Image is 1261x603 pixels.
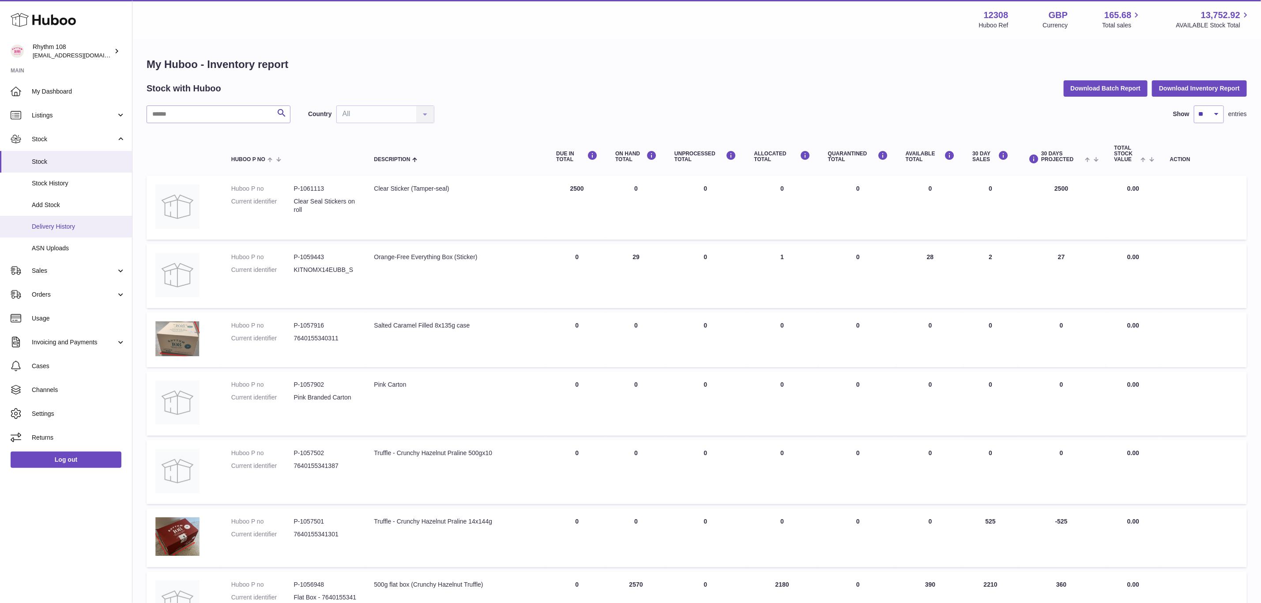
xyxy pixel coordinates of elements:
[374,381,538,389] div: Pink Carton
[1043,21,1068,30] div: Currency
[745,176,819,240] td: 0
[231,253,294,261] dt: Huboo P no
[856,518,860,525] span: 0
[374,185,538,193] div: Clear Sticker (Tamper-seal)
[1017,509,1105,567] td: -525
[294,530,357,539] dd: 7640155341301
[294,197,357,214] dd: Clear Seal Stickers on roll
[1127,253,1139,260] span: 0.00
[308,110,332,118] label: Country
[32,267,116,275] span: Sales
[374,321,538,330] div: Salted Caramel Filled 8x135g case
[231,580,294,589] dt: Huboo P no
[964,244,1018,308] td: 2
[1017,440,1105,504] td: 0
[754,151,810,162] div: ALLOCATED Total
[1201,9,1240,21] span: 13,752.92
[1152,80,1247,96] button: Download Inventory Report
[32,433,125,442] span: Returns
[606,313,666,367] td: 0
[1127,518,1139,525] span: 0.00
[374,253,538,261] div: Orange-Free Everything Box (Sticker)
[897,440,964,504] td: 0
[155,449,200,493] img: product image
[745,372,819,436] td: 0
[147,57,1247,72] h1: My Huboo - Inventory report
[745,440,819,504] td: 0
[606,440,666,504] td: 0
[231,321,294,330] dt: Huboo P no
[32,222,125,231] span: Delivery History
[973,151,1009,162] div: 30 DAY SALES
[1176,21,1250,30] span: AVAILABLE Stock Total
[547,372,606,436] td: 0
[231,517,294,526] dt: Huboo P no
[32,386,125,394] span: Channels
[1017,313,1105,367] td: 0
[547,244,606,308] td: 0
[745,244,819,308] td: 1
[294,462,357,470] dd: 7640155341387
[745,509,819,567] td: 0
[294,580,357,589] dd: P-1056948
[155,253,200,297] img: product image
[155,321,200,357] img: product image
[32,338,116,347] span: Invoicing and Payments
[231,462,294,470] dt: Current identifier
[606,244,666,308] td: 29
[32,111,116,120] span: Listings
[897,313,964,367] td: 0
[856,253,860,260] span: 0
[556,151,598,162] div: DUE IN TOTAL
[32,135,116,143] span: Stock
[294,334,357,343] dd: 7640155340311
[1127,322,1139,329] span: 0.00
[32,314,125,323] span: Usage
[33,43,112,60] div: Rhythm 108
[964,313,1018,367] td: 0
[147,83,221,94] h2: Stock with Huboo
[32,290,116,299] span: Orders
[1017,176,1105,240] td: 2500
[11,45,24,58] img: orders@rhythm108.com
[1049,9,1068,21] strong: GBP
[745,313,819,367] td: 0
[856,322,860,329] span: 0
[964,176,1018,240] td: 0
[374,449,538,457] div: Truffle - Crunchy Hazelnut Praline 500gx10
[294,449,357,457] dd: P-1057502
[666,176,745,240] td: 0
[374,517,538,526] div: Truffle - Crunchy Hazelnut Praline 14x144g
[906,151,955,162] div: AVAILABLE Total
[897,372,964,436] td: 0
[1102,21,1141,30] span: Total sales
[294,517,357,526] dd: P-1057501
[1127,185,1139,192] span: 0.00
[606,509,666,567] td: 0
[547,509,606,567] td: 0
[1041,151,1083,162] span: 30 DAYS PROJECTED
[155,517,200,556] img: product image
[1102,9,1141,30] a: 165.68 Total sales
[231,381,294,389] dt: Huboo P no
[32,87,125,96] span: My Dashboard
[674,151,736,162] div: UNPROCESSED Total
[897,176,964,240] td: 0
[964,509,1018,567] td: 525
[856,581,860,588] span: 0
[856,381,860,388] span: 0
[547,313,606,367] td: 0
[897,244,964,308] td: 28
[897,509,964,567] td: 0
[294,185,357,193] dd: P-1061113
[964,440,1018,504] td: 0
[1127,449,1139,456] span: 0.00
[231,266,294,274] dt: Current identifier
[666,440,745,504] td: 0
[32,179,125,188] span: Stock History
[1104,9,1131,21] span: 165.68
[666,313,745,367] td: 0
[1064,80,1148,96] button: Download Batch Report
[32,362,125,370] span: Cases
[231,393,294,402] dt: Current identifier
